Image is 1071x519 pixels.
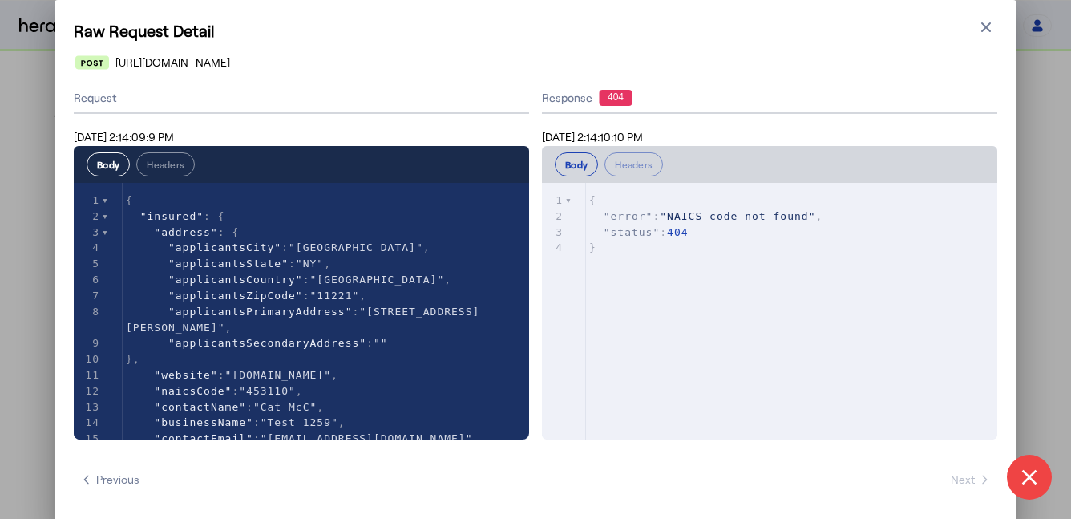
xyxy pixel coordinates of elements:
span: }, [126,353,140,365]
span: Next [951,472,991,488]
div: 11 [74,367,102,383]
div: 4 [74,240,102,256]
span: "Test 1259" [261,416,338,428]
div: 1 [542,193,565,209]
span: : , [126,306,479,334]
div: 2 [74,209,102,225]
span: "applicantsState" [168,257,289,270]
span: "[EMAIL_ADDRESS][DOMAIN_NAME]" [261,432,473,444]
div: 10 [74,351,102,367]
span: "NY" [296,257,324,270]
span: "address" [154,226,217,238]
span: } [589,241,596,253]
span: "applicantsZipCode" [168,290,303,302]
span: { [589,194,596,206]
div: 6 [74,272,102,288]
button: Headers [136,152,195,176]
span: : , [126,401,324,413]
div: 12 [74,383,102,399]
button: Headers [604,152,663,176]
div: Request [74,83,529,114]
div: 2 [542,209,565,225]
span: : , [126,274,451,286]
span: : { [126,226,239,238]
span: : , [126,290,366,302]
span: "11221" [310,290,360,302]
span: : , [126,369,338,381]
div: 13 [74,399,102,416]
span: "contactName" [154,401,246,413]
span: Previous [80,472,139,488]
div: 3 [74,225,102,241]
div: 15 [74,431,102,447]
span: [DATE] 2:14:09:9 PM [74,130,174,144]
button: Next [944,465,997,494]
button: Body [555,152,598,176]
span: "website" [154,369,217,381]
span: "[STREET_ADDRESS][PERSON_NAME]" [126,306,479,334]
text: 404 [608,91,624,103]
div: 5 [74,256,102,272]
div: 7 [74,288,102,304]
div: Response [542,90,997,106]
span: : , [126,385,303,397]
span: "businessName" [154,416,253,428]
div: 14 [74,415,102,431]
div: 9 [74,335,102,351]
span: "contactEmail" [154,432,253,444]
span: "applicantsSecondaryAddress" [168,337,366,349]
span: : , [126,241,430,253]
span: : [589,226,689,238]
span: : , [126,416,346,428]
span: "453110" [239,385,296,397]
div: 3 [542,225,565,241]
span: "[GEOGRAPHIC_DATA]" [289,241,423,253]
span: "applicantsCountry" [168,274,303,286]
span: : , [126,432,479,444]
h1: Raw Request Detail [74,19,997,42]
span: "[DOMAIN_NAME]" [225,369,331,381]
span: [URL][DOMAIN_NAME] [115,55,230,71]
span: "status" [604,226,661,238]
span: "NAICS code not found" [660,210,815,222]
span: [DATE] 2:14:10:10 PM [542,130,643,144]
span: : , [589,210,822,222]
span: "error" [604,210,653,222]
div: 8 [74,304,102,320]
span: 404 [667,226,688,238]
div: 4 [542,240,565,256]
span: "[GEOGRAPHIC_DATA]" [310,274,445,286]
div: 1 [74,193,102,209]
span: "" [374,337,388,349]
span: { [126,194,133,206]
span: "insured" [140,210,204,222]
span: "naicsCode" [154,385,232,397]
span: "Cat McC" [253,401,317,413]
span: : { [126,210,225,222]
button: Body [87,152,130,176]
span: "applicantsCity" [168,241,281,253]
span: : [126,337,388,349]
button: Previous [74,465,146,494]
span: : , [126,257,331,270]
span: "applicantsPrimaryAddress" [168,306,353,318]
